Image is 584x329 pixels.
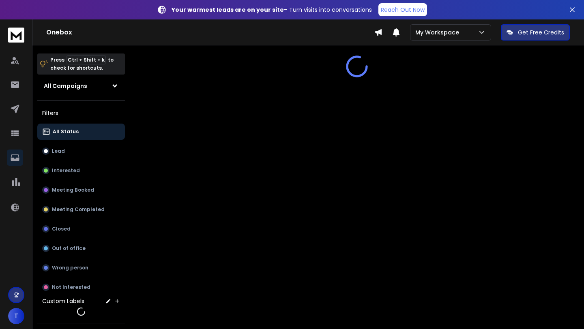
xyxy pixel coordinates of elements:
[378,3,427,16] a: Reach Out Now
[37,162,125,179] button: Interested
[50,56,114,72] p: Press to check for shortcuts.
[37,279,125,295] button: Not Interested
[37,143,125,159] button: Lead
[52,265,88,271] p: Wrong person
[42,297,84,305] h3: Custom Labels
[52,167,80,174] p: Interested
[52,226,71,232] p: Closed
[8,28,24,43] img: logo
[44,82,87,90] h1: All Campaigns
[52,148,65,154] p: Lead
[381,6,425,14] p: Reach Out Now
[46,28,374,37] h1: Onebox
[37,221,125,237] button: Closed
[37,260,125,276] button: Wrong person
[501,24,570,41] button: Get Free Credits
[37,107,125,119] h3: Filters
[52,245,86,252] p: Out of office
[172,6,372,14] p: – Turn visits into conversations
[52,187,94,193] p: Meeting Booked
[8,308,24,324] button: T
[37,78,125,94] button: All Campaigns
[172,6,284,14] strong: Your warmest leads are on your site
[67,55,106,64] span: Ctrl + Shift + k
[37,124,125,140] button: All Status
[37,201,125,218] button: Meeting Completed
[53,128,79,135] p: All Status
[52,206,105,213] p: Meeting Completed
[37,240,125,256] button: Out of office
[518,28,564,36] p: Get Free Credits
[52,284,90,291] p: Not Interested
[415,28,462,36] p: My Workspace
[37,182,125,198] button: Meeting Booked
